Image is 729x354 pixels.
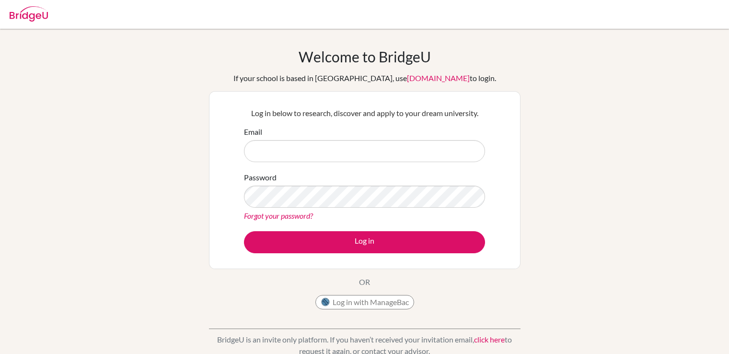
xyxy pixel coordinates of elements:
button: Log in with ManageBac [315,295,414,309]
img: Bridge-U [10,6,48,22]
a: click here [474,335,505,344]
button: Log in [244,231,485,253]
h1: Welcome to BridgeU [299,48,431,65]
a: [DOMAIN_NAME] [407,73,470,83]
div: If your school is based in [GEOGRAPHIC_DATA], use to login. [233,72,496,84]
p: OR [359,276,370,288]
p: Log in below to research, discover and apply to your dream university. [244,107,485,119]
label: Password [244,172,277,183]
label: Email [244,126,262,138]
a: Forgot your password? [244,211,313,220]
